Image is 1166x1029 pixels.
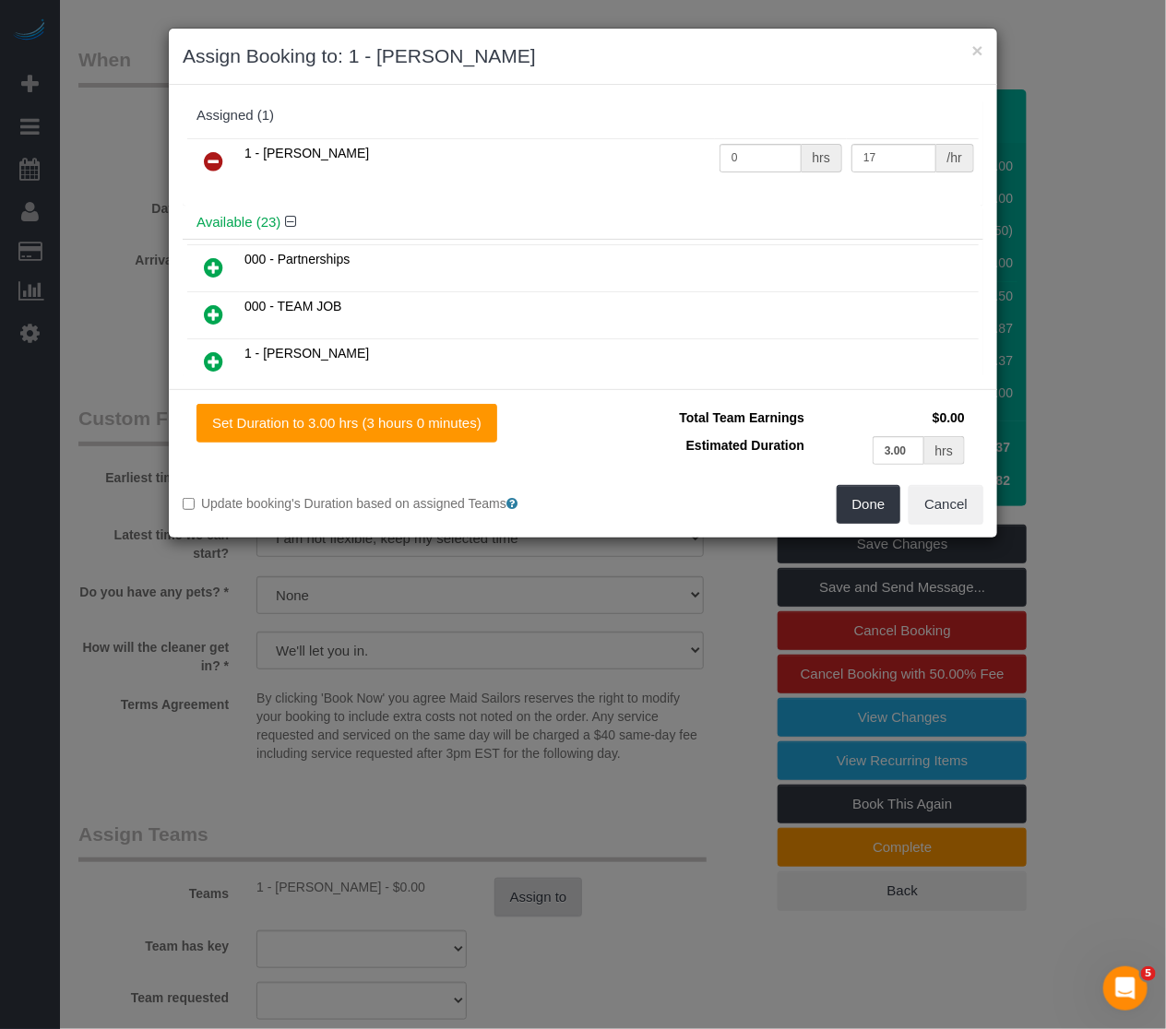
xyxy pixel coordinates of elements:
[686,438,804,453] span: Estimated Duration
[597,404,809,432] td: Total Team Earnings
[1103,966,1148,1011] iframe: Intercom live chat
[244,299,342,313] span: 000 - TEAM JOB
[196,404,497,443] button: Set Duration to 3.00 hrs (3 hours 0 minutes)
[244,252,350,266] span: 000 - Partnerships
[809,404,970,432] td: $0.00
[802,144,842,172] div: hrs
[196,108,970,124] div: Assigned (1)
[909,485,983,524] button: Cancel
[196,215,970,231] h4: Available (23)
[183,498,195,510] input: Update booking's Duration based on assigned Teams
[924,436,965,465] div: hrs
[837,485,901,524] button: Done
[244,146,369,160] span: 1 - [PERSON_NAME]
[1141,966,1156,981] span: 5
[244,346,369,361] span: 1 - [PERSON_NAME]
[183,494,569,513] label: Update booking's Duration based on assigned Teams
[936,144,974,172] div: /hr
[183,42,983,70] h3: Assign Booking to: 1 - [PERSON_NAME]
[972,41,983,60] button: ×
